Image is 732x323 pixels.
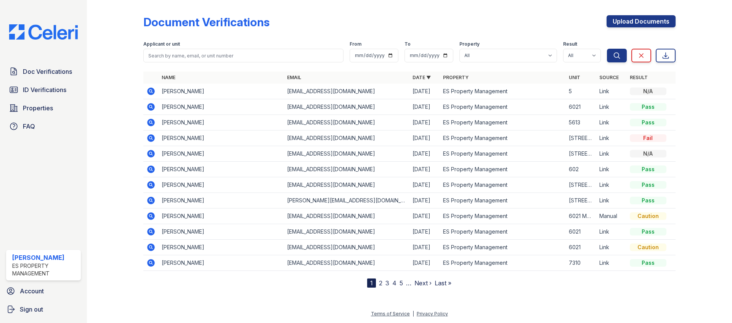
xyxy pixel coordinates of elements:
td: [DATE] [409,84,440,99]
a: Property [443,75,469,80]
label: Applicant or unit [143,41,180,47]
a: 3 [385,279,389,287]
div: Document Verifications [143,15,270,29]
a: 4 [392,279,396,287]
div: Pass [630,119,666,126]
td: [EMAIL_ADDRESS][DOMAIN_NAME] [284,130,409,146]
div: | [413,311,414,317]
td: ES Property Management [440,177,565,193]
td: [PERSON_NAME] [159,84,284,99]
td: 5 [566,84,596,99]
td: 7310 [566,255,596,271]
td: ES Property Management [440,115,565,130]
div: N/A [630,88,666,95]
td: [PERSON_NAME] [159,224,284,240]
div: Pass [630,259,666,267]
td: Link [596,193,627,208]
td: [EMAIL_ADDRESS][DOMAIN_NAME] [284,224,409,240]
a: Upload Documents [607,15,676,27]
td: ES Property Management [440,84,565,99]
td: [STREET_ADDRESS][PERSON_NAME] [566,130,596,146]
td: [DATE] [409,130,440,146]
a: 2 [379,279,382,287]
td: [DATE] [409,115,440,130]
td: Link [596,84,627,99]
div: Pass [630,228,666,235]
img: CE_Logo_Blue-a8612792a0a2168367f1c8372b55b34899dd931a85d93a1a3d3e32e68fde9ad4.png [3,24,84,40]
td: [EMAIL_ADDRESS][DOMAIN_NAME] [284,84,409,99]
td: [PERSON_NAME] [159,162,284,177]
span: Account [20,286,44,296]
a: Name [162,75,175,80]
td: [DATE] [409,240,440,255]
a: Sign out [3,302,84,317]
td: 6021 [566,99,596,115]
div: Fail [630,134,666,142]
td: Link [596,99,627,115]
td: [PERSON_NAME] [159,177,284,193]
td: Link [596,177,627,193]
td: [DATE] [409,162,440,177]
td: [DATE] [409,146,440,162]
a: Doc Verifications [6,64,81,79]
td: 6021 [566,224,596,240]
td: 6021 [566,240,596,255]
td: 5613 [566,115,596,130]
div: 1 [367,278,376,288]
td: [DATE] [409,193,440,208]
div: N/A [630,150,666,158]
div: [PERSON_NAME] [12,253,78,262]
span: … [406,278,411,288]
a: Date ▼ [413,75,431,80]
a: Properties [6,100,81,116]
td: [PERSON_NAME] [159,99,284,115]
td: [STREET_ADDRESS] [566,193,596,208]
td: ES Property Management [440,208,565,224]
a: Email [287,75,301,80]
td: ES Property Management [440,162,565,177]
td: ES Property Management [440,224,565,240]
label: To [405,41,411,47]
td: Link [596,130,627,146]
span: ID Verifications [23,85,66,94]
td: [PERSON_NAME] [159,115,284,130]
span: Doc Verifications [23,67,72,76]
td: ES Property Management [440,130,565,146]
div: ES Property Management [12,262,78,277]
td: ES Property Management [440,193,565,208]
td: Link [596,146,627,162]
td: [DATE] [409,255,440,271]
td: [DATE] [409,177,440,193]
div: Pass [630,197,666,204]
td: [STREET_ADDRESS] [566,146,596,162]
span: Sign out [20,305,43,314]
div: Caution [630,243,666,251]
td: [EMAIL_ADDRESS][DOMAIN_NAME] [284,177,409,193]
span: FAQ [23,122,35,131]
a: Source [599,75,619,80]
td: [PERSON_NAME] [159,240,284,255]
span: Properties [23,103,53,113]
a: Last » [435,279,451,287]
a: Terms of Service [371,311,410,317]
a: 5 [400,279,403,287]
a: Account [3,283,84,299]
td: [DATE] [409,99,440,115]
td: [PERSON_NAME] [159,130,284,146]
td: [PERSON_NAME][EMAIL_ADDRESS][DOMAIN_NAME] [284,193,409,208]
td: [PERSON_NAME] [159,208,284,224]
label: Property [459,41,480,47]
td: [EMAIL_ADDRESS][DOMAIN_NAME] [284,162,409,177]
td: [EMAIL_ADDRESS][DOMAIN_NAME] [284,115,409,130]
a: Next › [414,279,432,287]
td: Link [596,240,627,255]
td: [PERSON_NAME] [159,255,284,271]
td: ES Property Management [440,255,565,271]
td: Link [596,224,627,240]
td: [PERSON_NAME] [159,193,284,208]
td: [EMAIL_ADDRESS][DOMAIN_NAME] [284,99,409,115]
input: Search by name, email, or unit number [143,49,344,62]
td: [PERSON_NAME] [159,146,284,162]
a: Unit [569,75,580,80]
